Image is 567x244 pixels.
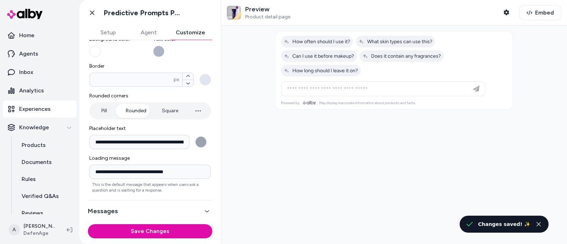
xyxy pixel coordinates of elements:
p: Knowledge [19,123,49,132]
p: Reviews [22,209,43,217]
a: Documents [15,154,77,171]
button: Embed [519,5,561,20]
p: Rules [22,175,36,183]
p: Preview [245,5,290,13]
span: Placeholder text [89,125,211,132]
span: Border [89,63,211,70]
span: px [174,76,179,83]
button: Borderpx [200,74,211,85]
button: Setup [88,25,128,40]
a: Rules [15,171,77,188]
button: Messages [88,206,212,216]
p: Analytics [19,86,44,95]
div: Changes saved! ✨ [478,220,530,228]
button: Text color [153,46,164,57]
a: Products [15,137,77,154]
p: Products [22,141,46,149]
p: [PERSON_NAME] [23,223,55,230]
button: Background color [89,46,101,57]
button: Agent [128,25,169,40]
p: This is the default message that appears when users ask a question and is waiting for a response. [89,182,211,193]
p: Inbox [19,68,33,76]
button: Knowledge [3,119,77,136]
span: Embed [535,8,554,17]
span: Loading message [89,155,211,162]
a: Reviews [15,205,77,222]
button: Borderpx [183,73,193,80]
span: Rounded corners [89,92,211,100]
a: Verified Q&As [15,188,77,205]
button: Borderpx [183,80,193,87]
input: Borderpx [90,76,174,83]
button: Close toast [534,220,543,228]
a: Experiences [3,101,77,118]
span: A [9,224,20,236]
p: Agents [19,50,38,58]
img: alby Logo [7,9,43,19]
p: Documents [22,158,52,166]
span: DefenAge [23,230,55,237]
button: Pill [91,104,117,118]
p: Verified Q&As [22,192,59,200]
a: Home [3,27,77,44]
a: Agents [3,45,77,62]
span: Product detail page [245,14,290,20]
input: Placeholder text [89,135,190,149]
input: Loading messageThis is the default message that appears when users ask a question and is waiting ... [89,165,211,179]
button: A[PERSON_NAME]DefenAge [4,219,61,241]
button: Customize [169,25,212,40]
button: Save Changes [88,224,212,238]
a: Analytics [3,82,77,99]
button: Square [155,104,185,118]
div: Chat Input [88,6,212,194]
img: 2-MINUTE REVEAL MASQUE [227,6,241,20]
a: Inbox [3,64,77,81]
p: Experiences [19,105,51,113]
h1: Predictive Prompts PDP [103,8,183,17]
p: Home [19,31,34,40]
button: Rounded [119,104,153,118]
button: Placeholder text [195,136,207,148]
